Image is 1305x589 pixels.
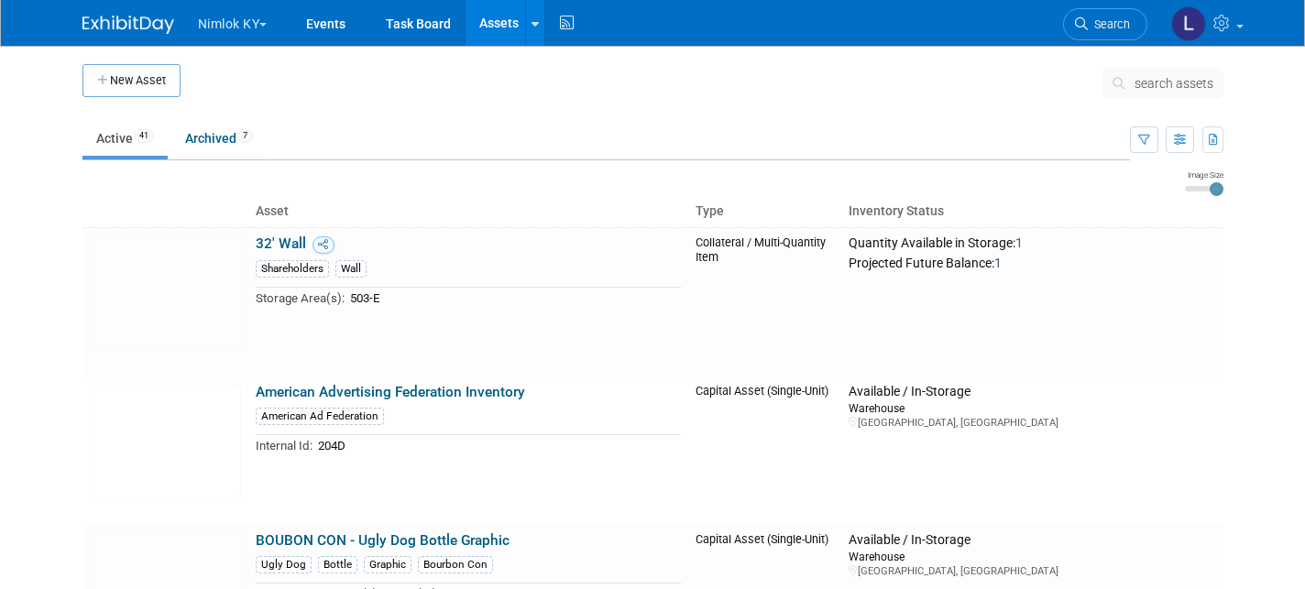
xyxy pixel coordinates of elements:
th: Asset [248,196,689,227]
td: Collateral / Multi-Quantity Item [688,227,841,376]
div: Warehouse [849,400,1215,416]
span: 7 [237,129,253,143]
a: Active41 [82,121,168,156]
span: Search [1088,17,1130,31]
div: Bourbon Con [418,556,493,573]
td: 503-E [345,287,682,308]
div: American Ad Federation [256,408,384,425]
span: 1 [994,256,1002,270]
div: Bottle [318,556,357,573]
div: Wall [335,260,367,278]
a: 32' Wall [256,235,306,252]
div: Shareholders [256,260,329,278]
div: Projected Future Balance: [849,252,1215,272]
button: search assets [1102,69,1223,98]
img: ExhibitDay [82,16,174,34]
div: Available / In-Storage [849,384,1215,400]
td: Internal Id: [256,435,313,456]
div: [GEOGRAPHIC_DATA], [GEOGRAPHIC_DATA] [849,416,1215,430]
a: BOUBON CON - Ugly Dog Bottle Graphic [256,532,510,549]
th: Type [688,196,841,227]
a: Search [1063,8,1147,40]
span: Storage Area(s): [256,291,345,305]
div: Image Size [1185,169,1223,180]
div: Graphic [364,556,411,573]
a: American Advertising Federation Inventory [256,384,525,400]
span: search assets [1135,76,1213,91]
span: 41 [134,129,154,143]
div: [GEOGRAPHIC_DATA], [GEOGRAPHIC_DATA] [849,564,1215,578]
div: Quantity Available in Storage: [849,235,1215,252]
td: 204D [313,435,682,456]
div: Available / In-Storage [849,532,1215,549]
span: 1 [1015,235,1023,250]
div: Ugly Dog [256,556,312,573]
img: Luc Schaefer [1171,6,1206,41]
a: Archived7 [171,121,267,156]
button: New Asset [82,64,181,97]
td: Capital Asset (Single-Unit) [688,376,841,525]
div: Warehouse [849,549,1215,564]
